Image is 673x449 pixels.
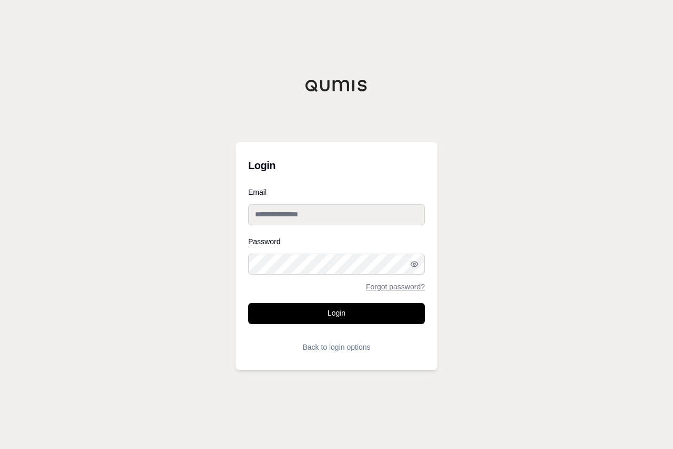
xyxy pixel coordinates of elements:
[248,337,425,358] button: Back to login options
[366,283,425,290] a: Forgot password?
[305,79,368,92] img: Qumis
[248,238,425,245] label: Password
[248,303,425,324] button: Login
[248,155,425,176] h3: Login
[248,189,425,196] label: Email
